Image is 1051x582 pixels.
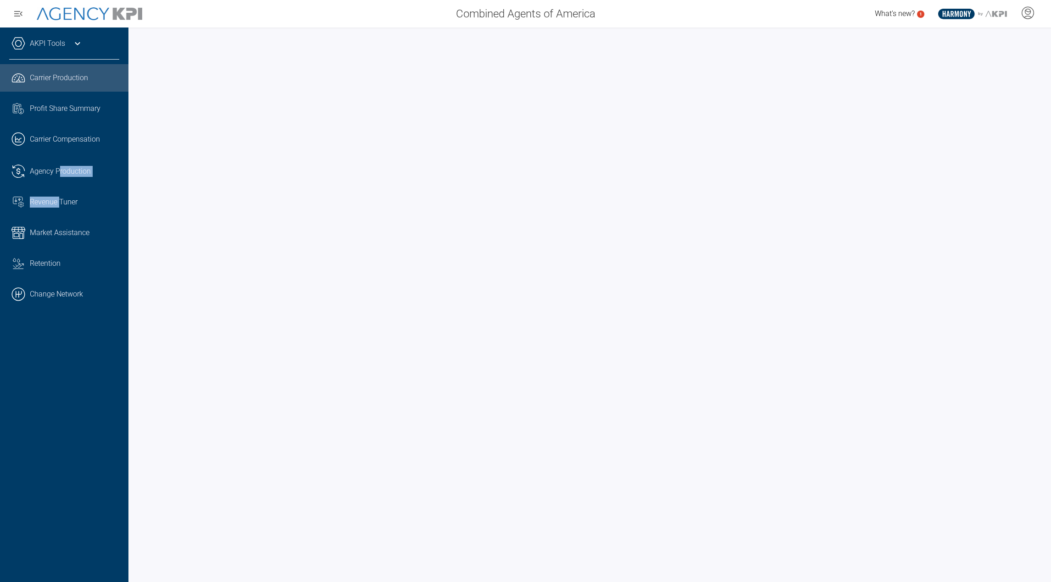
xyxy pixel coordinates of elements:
img: AgencyKPI [37,7,142,21]
span: Market Assistance [30,227,89,238]
span: Carrier Production [30,72,88,83]
span: What's new? [875,9,915,18]
span: Revenue Tuner [30,197,78,208]
div: Retention [30,258,119,269]
span: Profit Share Summary [30,103,100,114]
a: AKPI Tools [30,38,65,49]
span: Carrier Compensation [30,134,100,145]
span: Combined Agents of America [456,5,595,22]
span: Agency Production [30,166,91,177]
text: 1 [919,11,922,16]
a: 1 [917,11,924,18]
